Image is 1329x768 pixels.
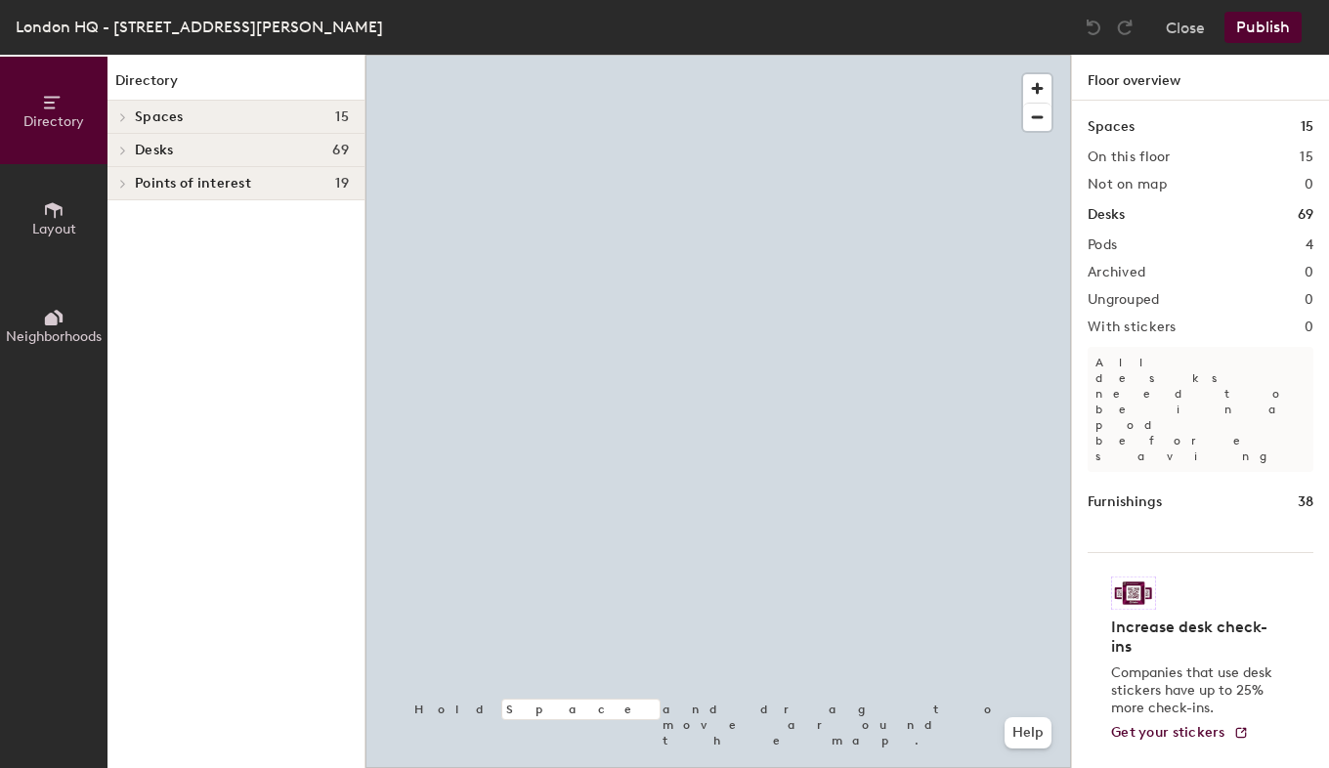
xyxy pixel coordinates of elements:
span: Points of interest [135,176,251,192]
h2: 4 [1306,237,1313,253]
p: Companies that use desk stickers have up to 25% more check-ins. [1111,664,1278,717]
img: Undo [1084,18,1103,37]
img: Redo [1115,18,1135,37]
h1: Furnishings [1088,491,1162,513]
a: Get your stickers [1111,725,1249,742]
span: Get your stickers [1111,724,1225,741]
h2: On this floor [1088,149,1171,165]
span: 19 [335,176,349,192]
h2: 0 [1305,265,1313,280]
h1: Desks [1088,204,1125,226]
button: Publish [1224,12,1302,43]
div: London HQ - [STREET_ADDRESS][PERSON_NAME] [16,15,383,39]
span: 15 [335,109,349,125]
span: Directory [23,113,84,130]
h2: 0 [1305,320,1313,335]
button: Help [1005,717,1051,748]
h2: Not on map [1088,177,1167,192]
h1: Floor overview [1072,55,1329,101]
h2: Archived [1088,265,1145,280]
img: Sticker logo [1111,576,1156,610]
span: Neighborhoods [6,328,102,345]
h2: With stickers [1088,320,1177,335]
h4: Increase desk check-ins [1111,618,1278,657]
h1: 69 [1298,204,1313,226]
h2: 0 [1305,292,1313,308]
h1: 15 [1301,116,1313,138]
button: Close [1166,12,1205,43]
span: Desks [135,143,173,158]
span: 69 [332,143,349,158]
span: Layout [32,221,76,237]
h1: 38 [1298,491,1313,513]
h2: 15 [1300,149,1313,165]
h2: Ungrouped [1088,292,1160,308]
h2: 0 [1305,177,1313,192]
h1: Spaces [1088,116,1135,138]
p: All desks need to be in a pod before saving [1088,347,1313,472]
span: Spaces [135,109,184,125]
h2: Pods [1088,237,1117,253]
h1: Directory [107,70,364,101]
